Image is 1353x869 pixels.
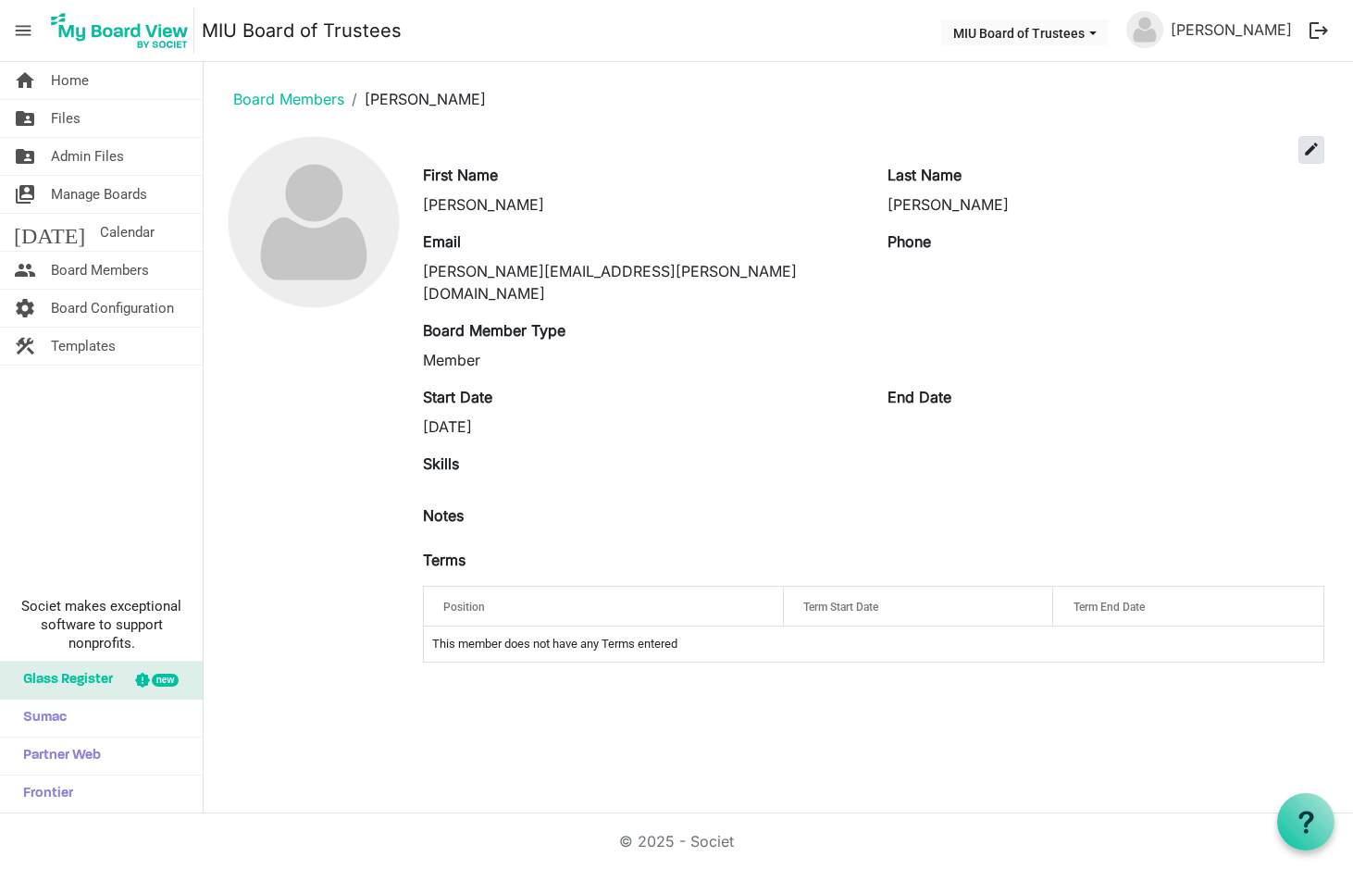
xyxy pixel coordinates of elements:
span: construction [14,328,36,365]
span: Partner Web [14,738,101,775]
label: Skills [423,453,459,475]
span: [DATE] [14,214,85,251]
span: menu [6,13,41,48]
span: Manage Boards [51,176,147,213]
label: First Name [423,164,498,186]
span: Societ makes exceptional software to support nonprofits. [8,597,194,652]
span: Home [51,62,89,99]
span: Term Start Date [803,601,878,614]
a: MIU Board of Trustees [202,12,402,49]
span: folder_shared [14,100,36,137]
span: settings [14,290,36,327]
span: Calendar [100,214,155,251]
span: Position [443,601,485,614]
label: Terms [423,549,465,571]
div: Member [423,349,860,371]
span: switch_account [14,176,36,213]
span: folder_shared [14,138,36,175]
button: MIU Board of Trustees dropdownbutton [941,19,1109,45]
li: [PERSON_NAME] [344,88,486,110]
span: Frontier [14,776,73,813]
img: no-profile-picture.svg [229,137,399,307]
span: people [14,252,36,289]
span: edit [1303,141,1320,157]
label: Board Member Type [423,319,565,341]
span: Files [51,100,81,137]
label: Notes [423,504,464,527]
label: Email [423,230,461,253]
div: [PERSON_NAME] [423,193,860,216]
label: Phone [888,230,931,253]
label: Start Date [423,386,492,408]
img: no-profile-picture.svg [1126,11,1163,48]
label: Last Name [888,164,962,186]
span: Board Members [51,252,149,289]
div: [PERSON_NAME] [888,193,1324,216]
a: © 2025 - Societ [619,832,734,850]
span: Templates [51,328,116,365]
a: [PERSON_NAME] [1163,11,1299,48]
span: Term End Date [1074,601,1145,614]
span: Admin Files [51,138,124,175]
div: [DATE] [423,416,860,438]
span: Sumac [14,700,67,737]
a: My Board View Logo [45,7,202,54]
img: My Board View Logo [45,7,194,54]
td: This member does not have any Terms entered [424,627,1323,662]
div: new [152,674,179,687]
button: edit [1298,136,1324,164]
div: [PERSON_NAME][EMAIL_ADDRESS][PERSON_NAME][DOMAIN_NAME] [423,260,860,304]
button: logout [1299,11,1338,50]
span: home [14,62,36,99]
a: Board Members [233,90,344,108]
span: Board Configuration [51,290,174,327]
label: End Date [888,386,951,408]
span: Glass Register [14,662,113,699]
